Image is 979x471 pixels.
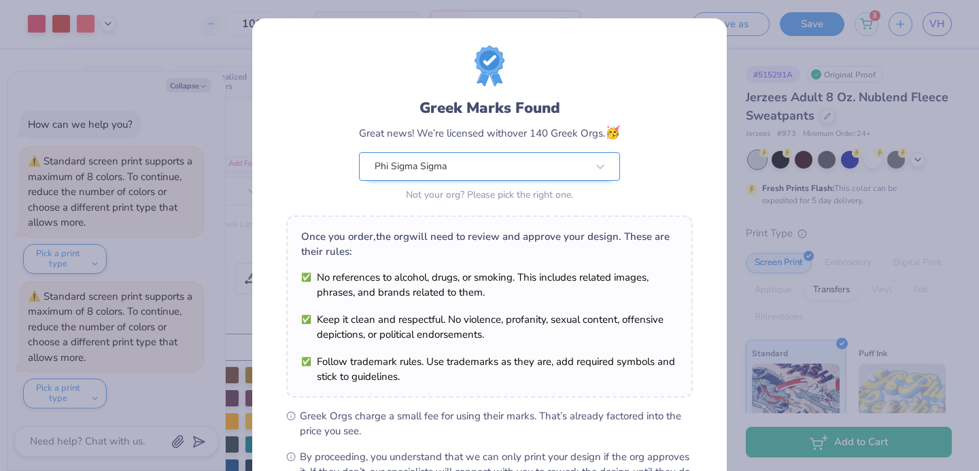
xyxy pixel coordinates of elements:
[359,97,620,119] div: Greek Marks Found
[301,354,678,384] li: Follow trademark rules. Use trademarks as they are, add required symbols and stick to guidelines.
[475,46,504,86] img: license-marks-badge.png
[301,229,678,259] div: Once you order, the org will need to review and approve your design. These are their rules:
[359,188,620,202] div: Not your org? Please pick the right one.
[300,408,693,438] span: Greek Orgs charge a small fee for using their marks. That’s already factored into the price you see.
[301,312,678,342] li: Keep it clean and respectful. No violence, profanity, sexual content, offensive depictions, or po...
[301,270,678,300] li: No references to alcohol, drugs, or smoking. This includes related images, phrases, and brands re...
[605,124,620,141] span: 🥳
[359,124,620,142] div: Great news! We’re licensed with over 140 Greek Orgs.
